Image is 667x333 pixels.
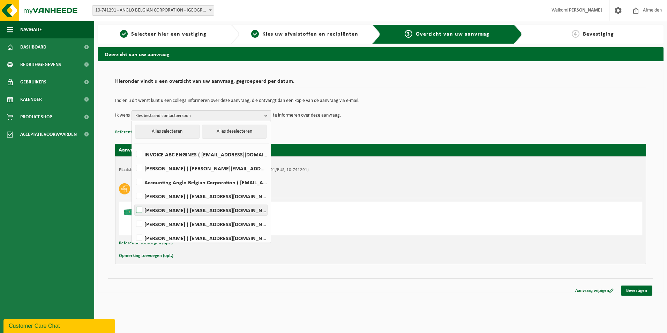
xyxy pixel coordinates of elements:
[243,30,367,38] a: 2Kies uw afvalstoffen en recipiënten
[135,233,267,243] label: [PERSON_NAME] ( [EMAIL_ADDRESS][DOMAIN_NAME] )
[20,91,42,108] span: Kalender
[119,168,149,172] strong: Plaatsingsadres:
[101,30,225,38] a: 1Selecteer hier een vestiging
[273,110,341,121] p: te informeren over deze aanvraag.
[3,318,117,333] iframe: chat widget
[120,30,128,38] span: 1
[20,73,46,91] span: Gebruikers
[405,30,412,38] span: 3
[135,177,267,187] label: Accounting Anglo Belgian Corporation ( [EMAIL_ADDRESS][DOMAIN_NAME] )
[135,219,267,229] label: [PERSON_NAME] ( [EMAIL_ADDRESS][DOMAIN_NAME] )
[135,111,262,121] span: Kies bestaand contactpersoon
[98,47,664,61] h2: Overzicht van uw aanvraag
[151,217,409,222] div: Ophalen en plaatsen lege container
[123,206,144,216] img: HK-XC-20-GN-00.png
[119,147,171,153] strong: Aanvraag voor [DATE]
[572,30,579,38] span: 4
[115,110,130,121] p: Ik wens
[570,286,619,296] a: Aanvraag wijzigen
[119,239,173,248] button: Referentie toevoegen (opt.)
[135,163,267,173] label: [PERSON_NAME] ( [PERSON_NAME][EMAIL_ADDRESS][DOMAIN_NAME] )
[119,251,173,260] button: Opmerking toevoegen (opt.)
[92,5,214,16] span: 10-741291 - ANGLO BELGIAN CORPORATION - GENT
[135,125,200,139] button: Alles selecteren
[135,149,267,160] label: INVOICE ABC ENGINES ( [EMAIL_ADDRESS][DOMAIN_NAME] )
[416,31,489,37] span: Overzicht van uw aanvraag
[132,110,271,121] button: Kies bestaand contactpersoon
[20,126,77,143] span: Acceptatievoorwaarden
[135,205,267,215] label: [PERSON_NAME] ( [EMAIL_ADDRESS][DOMAIN_NAME] )
[20,38,46,56] span: Dashboard
[115,128,169,137] button: Referentie toevoegen (opt.)
[151,226,409,231] div: Aantal: 1
[262,31,358,37] span: Kies uw afvalstoffen en recipiënten
[135,191,267,201] label: [PERSON_NAME] ( [EMAIL_ADDRESS][DOMAIN_NAME] )
[115,98,646,103] p: Indien u dit wenst kunt u een collega informeren over deze aanvraag, die ontvangt dan een kopie v...
[583,31,614,37] span: Bevestiging
[20,108,52,126] span: Product Shop
[131,31,207,37] span: Selecteer hier een vestiging
[251,30,259,38] span: 2
[202,125,267,139] button: Alles deselecteren
[20,21,42,38] span: Navigatie
[567,8,602,13] strong: [PERSON_NAME]
[92,6,214,15] span: 10-741291 - ANGLO BELGIAN CORPORATION - GENT
[20,56,61,73] span: Bedrijfsgegevens
[621,286,652,296] a: Bevestigen
[115,79,646,88] h2: Hieronder vindt u een overzicht van uw aanvraag, gegroepeerd per datum.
